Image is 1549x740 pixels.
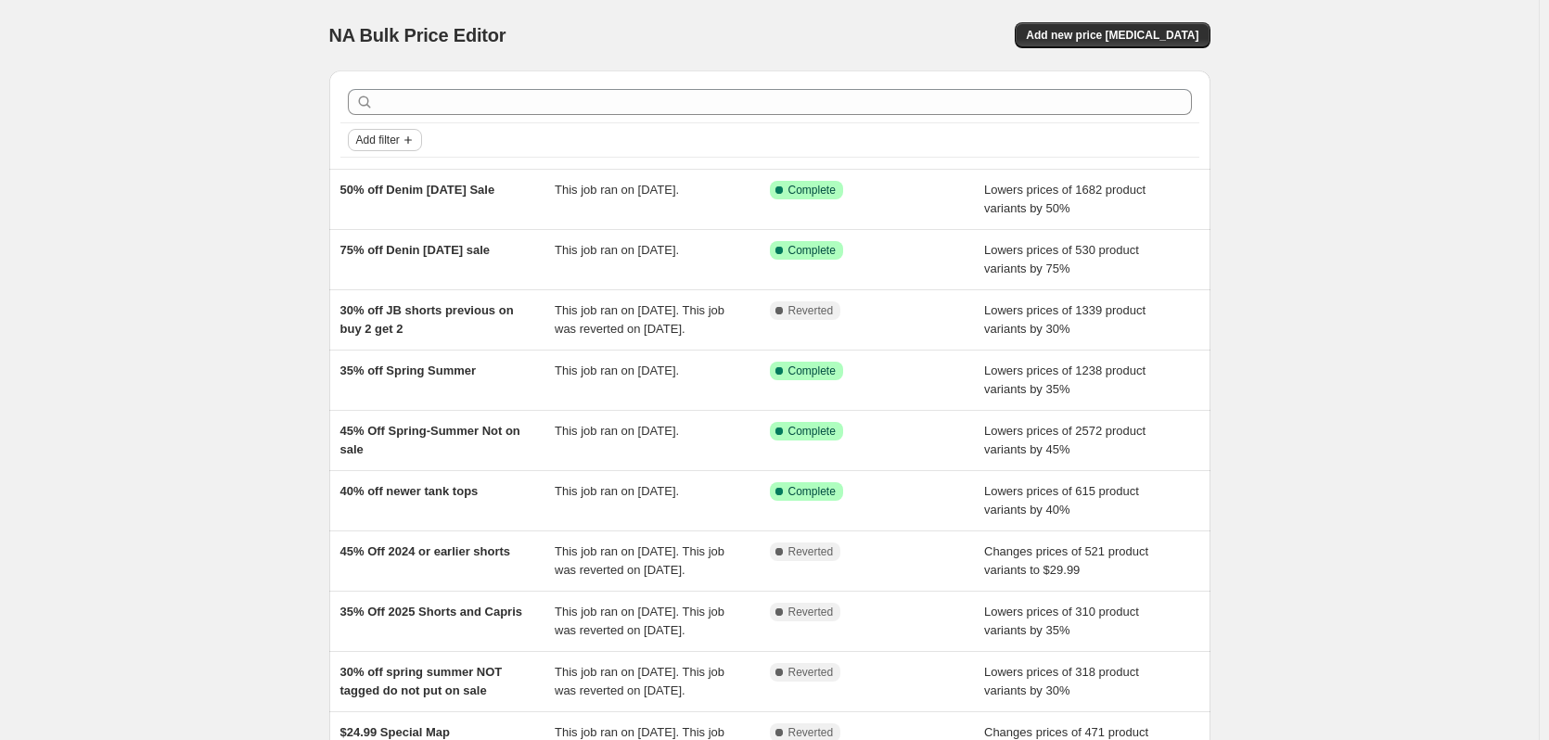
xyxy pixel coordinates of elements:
[555,364,679,377] span: This job ran on [DATE].
[555,605,724,637] span: This job ran on [DATE]. This job was reverted on [DATE].
[984,424,1146,456] span: Lowers prices of 2572 product variants by 45%
[984,544,1148,577] span: Changes prices of 521 product variants to $29.99
[340,424,520,456] span: 45% Off Spring-Summer Not on sale
[555,183,679,197] span: This job ran on [DATE].
[788,484,836,499] span: Complete
[984,605,1139,637] span: Lowers prices of 310 product variants by 35%
[984,665,1139,697] span: Lowers prices of 318 product variants by 30%
[984,484,1139,517] span: Lowers prices of 615 product variants by 40%
[340,665,503,697] span: 30% off spring summer NOT tagged do not put on sale
[984,303,1146,336] span: Lowers prices of 1339 product variants by 30%
[788,424,836,439] span: Complete
[340,484,479,498] span: 40% off newer tank tops
[340,364,477,377] span: 35% off Spring Summer
[555,424,679,438] span: This job ran on [DATE].
[555,243,679,257] span: This job ran on [DATE].
[340,183,495,197] span: 50% off Denim [DATE] Sale
[356,133,400,147] span: Add filter
[340,725,451,739] span: $24.99 Special Map
[788,243,836,258] span: Complete
[1015,22,1210,48] button: Add new price [MEDICAL_DATA]
[788,183,836,198] span: Complete
[340,303,514,336] span: 30% off JB shorts previous on buy 2 get 2
[340,605,523,619] span: 35% Off 2025 Shorts and Capris
[340,544,511,558] span: 45% Off 2024 or earlier shorts
[555,303,724,336] span: This job ran on [DATE]. This job was reverted on [DATE].
[984,183,1146,215] span: Lowers prices of 1682 product variants by 50%
[788,303,834,318] span: Reverted
[788,364,836,378] span: Complete
[984,243,1139,275] span: Lowers prices of 530 product variants by 75%
[788,665,834,680] span: Reverted
[984,364,1146,396] span: Lowers prices of 1238 product variants by 35%
[348,129,422,151] button: Add filter
[555,544,724,577] span: This job ran on [DATE]. This job was reverted on [DATE].
[555,665,724,697] span: This job ran on [DATE]. This job was reverted on [DATE].
[788,725,834,740] span: Reverted
[788,605,834,619] span: Reverted
[329,25,506,45] span: NA Bulk Price Editor
[555,484,679,498] span: This job ran on [DATE].
[340,243,491,257] span: 75% off Denin [DATE] sale
[1026,28,1198,43] span: Add new price [MEDICAL_DATA]
[788,544,834,559] span: Reverted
